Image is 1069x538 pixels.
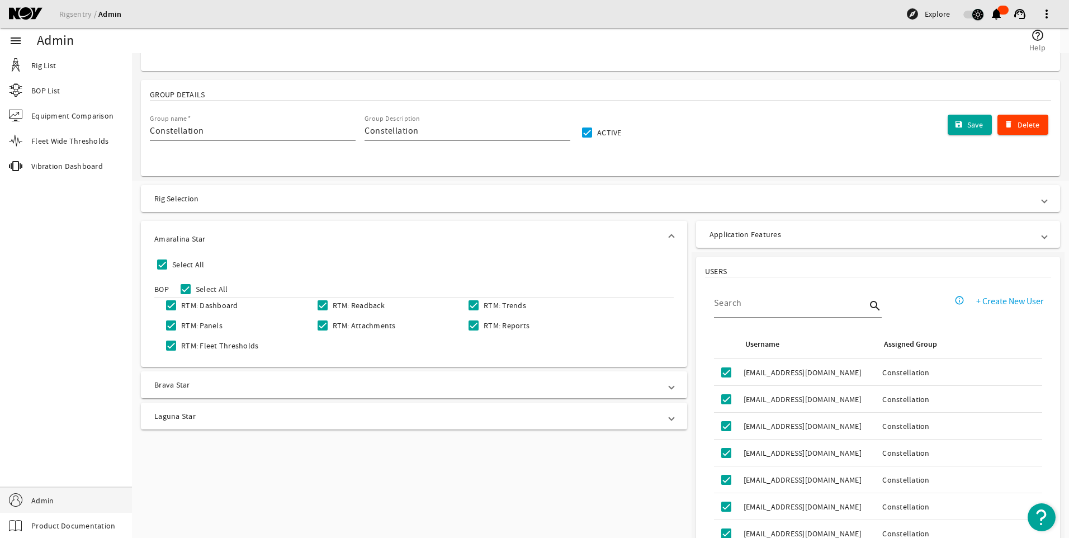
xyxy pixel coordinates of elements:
label: RTM: Attachments [330,320,396,331]
div: Constellation [882,474,1038,485]
span: Help [1029,42,1046,53]
span: BOP [154,284,169,295]
mat-panel-title: Rig Selection [154,193,1033,204]
button: more_vert [1033,1,1060,27]
div: Assigned Group [884,338,937,351]
span: Equipment Comparison [31,110,113,121]
label: RTM: Panels [179,320,223,331]
label: RTM: Fleet Thresholds [179,340,258,351]
span: BOP List [31,85,60,96]
div: Constellation [882,501,1038,512]
div: Constellation [882,367,1038,378]
span: USERS [705,266,727,277]
mat-expansion-panel-header: Rig Selection [141,185,1060,212]
span: Delete [1018,119,1039,130]
mat-icon: vibration [9,159,22,173]
label: Select All [170,259,205,270]
mat-panel-title: Laguna Star [154,410,660,422]
div: Username [745,338,779,351]
div: [EMAIL_ADDRESS][DOMAIN_NAME] [744,394,874,405]
button: Delete [997,115,1048,135]
mat-icon: help_outline [1031,29,1044,42]
span: Admin [31,495,54,506]
div: [EMAIL_ADDRESS][DOMAIN_NAME] [744,447,874,459]
a: Rigsentry [59,9,98,19]
label: RTM: Readback [330,300,385,311]
input: Search [714,296,866,310]
button: + Create New User [967,291,1053,312]
a: Admin [98,9,121,20]
span: Vibration Dashboard [31,161,103,172]
mat-expansion-panel-header: Laguna Star [141,403,687,430]
label: Active [595,127,622,138]
mat-icon: notifications [990,7,1003,21]
mat-expansion-panel-header: Amaralina Star [141,221,687,257]
button: Open Resource Center [1028,503,1056,531]
mat-icon: menu [9,34,22,48]
mat-label: Group Description [365,115,420,123]
div: [EMAIL_ADDRESS][DOMAIN_NAME] [744,474,874,485]
button: Save [948,115,992,135]
mat-label: Group name [150,115,187,123]
span: Product Documentation [31,520,115,531]
i: search [868,299,882,313]
div: Constellation [882,421,1038,432]
mat-expansion-panel-header: Application Features [696,221,1060,248]
label: RTM: Reports [481,320,529,331]
label: RTM: Dashboard [179,300,238,311]
span: Save [967,119,983,130]
div: Username [744,338,869,351]
div: [EMAIL_ADDRESS][DOMAIN_NAME] [744,367,874,378]
mat-panel-title: Brava Star [154,379,660,390]
div: Constellation [882,447,1038,459]
label: Select All [193,284,228,295]
mat-panel-title: Application Features [709,229,1033,240]
div: [EMAIL_ADDRESS][DOMAIN_NAME] [744,421,874,432]
mat-icon: support_agent [1013,7,1027,21]
span: + Create New User [976,296,1044,307]
mat-panel-title: Amaralina Star [154,233,660,244]
span: Group Details [150,89,205,100]
span: Fleet Wide Thresholds [31,135,108,147]
mat-icon: explore [906,7,919,21]
div: Admin [37,35,74,46]
span: Rig List [31,60,56,71]
mat-icon: info_outline [954,295,964,305]
div: Amaralina Star [141,257,687,367]
mat-expansion-panel-header: Brava Star [141,371,687,398]
div: Constellation [882,394,1038,405]
button: Explore [901,5,954,23]
label: RTM: Trends [481,300,526,311]
span: Explore [925,8,950,20]
div: [EMAIL_ADDRESS][DOMAIN_NAME] [744,501,874,512]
